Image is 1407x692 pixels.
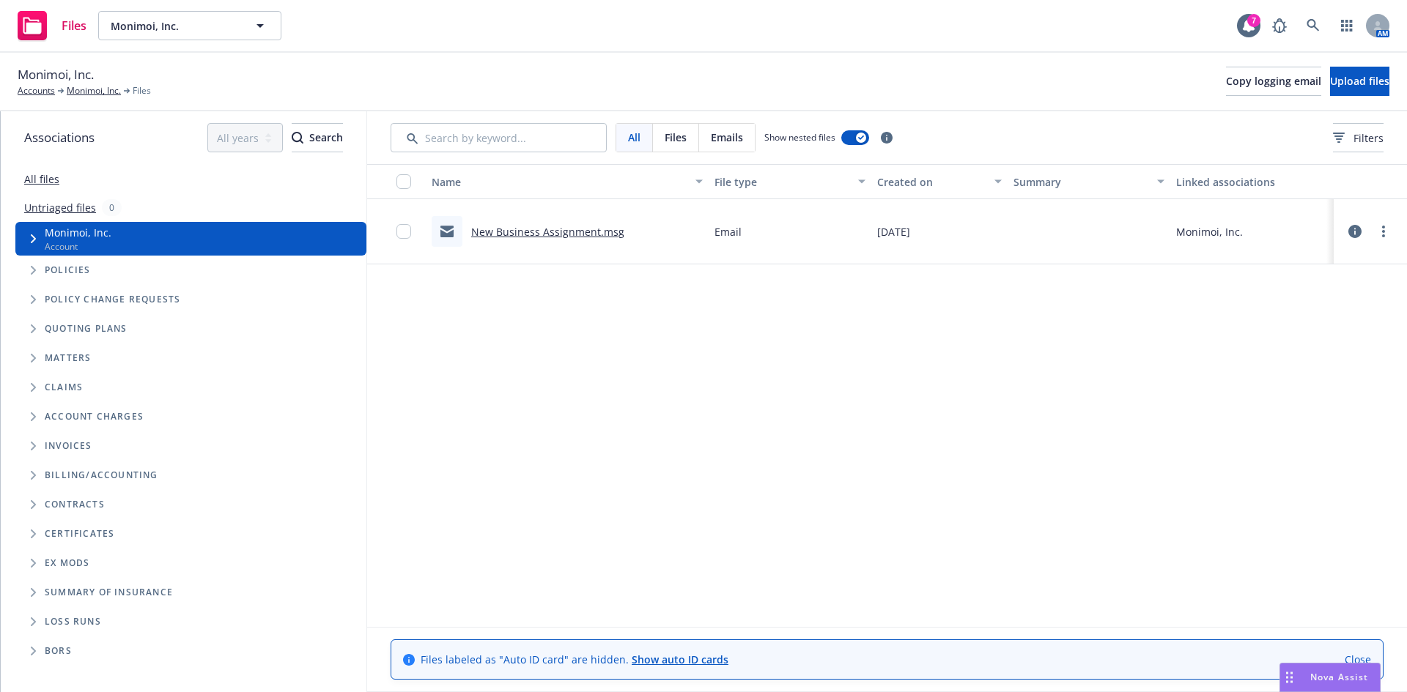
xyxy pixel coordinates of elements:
div: 7 [1247,14,1260,27]
span: Upload files [1330,74,1389,88]
span: Policy change requests [45,295,180,304]
a: Monimoi, Inc. [67,84,121,97]
input: Search by keyword... [391,123,607,152]
span: Monimoi, Inc. [45,225,111,240]
a: All files [24,172,59,186]
div: Drag to move [1280,663,1299,691]
div: File type [714,174,850,190]
span: Loss Runs [45,617,101,626]
a: Files [12,5,92,46]
button: Nova Assist [1279,663,1381,692]
span: Matters [45,354,91,362]
a: Accounts [18,84,55,97]
a: Show auto ID cards [632,652,728,666]
button: Filters [1333,123,1384,152]
span: Files [62,20,86,31]
button: Created on [871,164,1007,199]
span: Monimoi, Inc. [18,65,94,84]
span: Filters [1354,130,1384,146]
button: Name [426,164,709,199]
span: BORs [45,647,72,655]
a: New Business Assignment.msg [471,225,624,239]
span: Files [665,130,687,145]
span: Contracts [45,500,105,509]
span: Certificates [45,529,114,538]
input: Toggle Row Selected [396,224,411,239]
span: Nova Assist [1310,671,1368,683]
span: Invoices [45,442,92,450]
a: Untriaged files [24,200,96,215]
div: Tree Example [1,222,366,461]
a: Close [1345,652,1371,667]
input: Select all [396,174,411,189]
a: Search [1299,11,1328,40]
span: Files labeled as "Auto ID card" are hidden. [421,652,728,667]
a: Switch app [1332,11,1362,40]
div: Name [432,174,687,190]
div: Linked associations [1176,174,1328,190]
span: Emails [711,130,743,145]
button: SearchSearch [292,123,343,152]
div: Folder Tree Example [1,461,366,666]
div: Created on [877,174,985,190]
button: File type [709,164,872,199]
span: Billing/Accounting [45,471,158,480]
span: Quoting plans [45,324,128,333]
span: Monimoi, Inc. [111,18,237,34]
button: Linked associations [1170,164,1334,199]
a: more [1375,223,1392,240]
div: Monimoi, Inc. [1176,224,1243,239]
div: Search [292,124,343,152]
span: Policies [45,266,91,275]
div: Summary [1013,174,1149,190]
span: Account [45,240,111,253]
span: Filters [1333,130,1384,146]
span: Show nested files [764,131,835,144]
div: 0 [102,199,122,216]
button: Upload files [1330,67,1389,96]
span: Claims [45,383,83,392]
button: Copy logging email [1226,67,1321,96]
span: Summary of insurance [45,588,173,597]
button: Monimoi, Inc. [98,11,281,40]
span: Copy logging email [1226,74,1321,88]
a: Report a Bug [1265,11,1294,40]
button: Summary [1008,164,1171,199]
span: Associations [24,128,95,147]
span: [DATE] [877,224,910,239]
span: Files [133,84,151,97]
span: Email [714,224,742,239]
span: All [628,130,640,145]
span: Ex Mods [45,559,89,568]
svg: Search [292,132,303,144]
span: Account charges [45,412,144,421]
